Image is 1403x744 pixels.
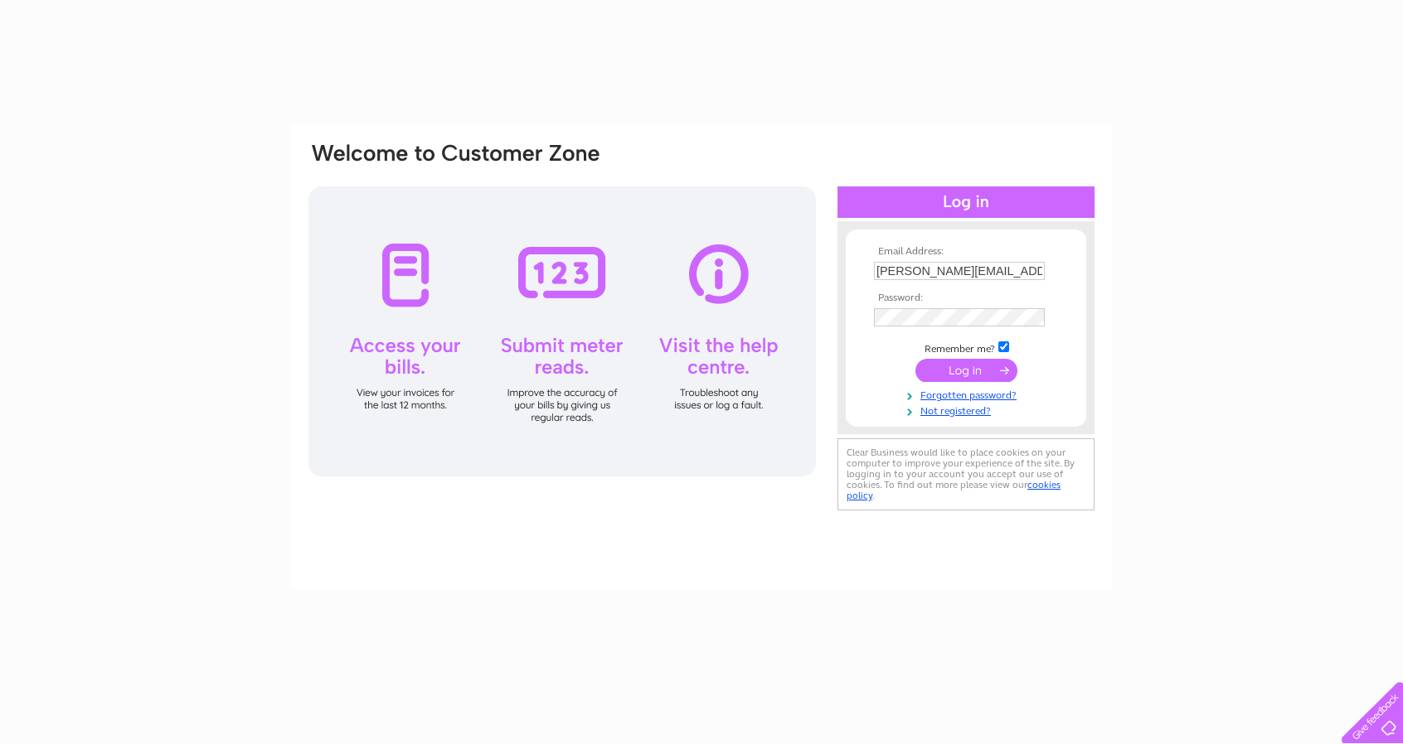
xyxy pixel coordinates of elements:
a: cookies policy [847,479,1061,501]
th: Email Address: [870,246,1062,258]
a: Forgotten password? [874,386,1062,402]
input: Submit [915,359,1017,382]
div: Clear Business would like to place cookies on your computer to improve your experience of the sit... [837,438,1095,510]
a: Not registered? [874,402,1062,418]
th: Password: [870,292,1062,304]
td: Remember me? [870,339,1062,355]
